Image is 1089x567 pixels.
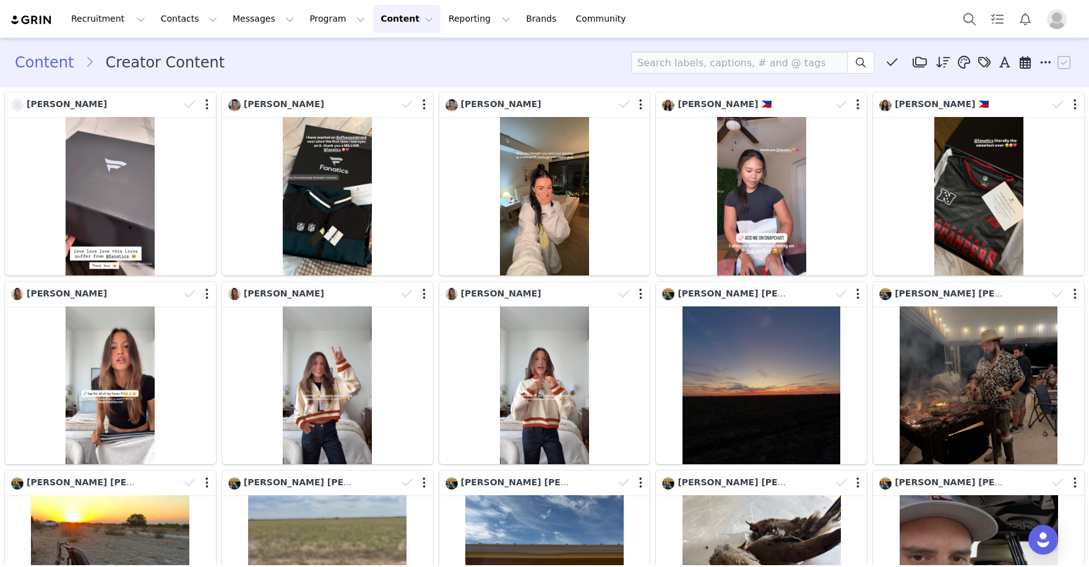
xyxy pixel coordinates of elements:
a: Community [569,5,639,33]
img: eaae9efc-fd91-4a1e-9ff3-2e6aebc60b0e--s.jpg [879,288,892,300]
img: b70d42bd-fda4-40ab-a62a-3d77f9aaabbe.jpg [11,288,24,300]
img: placeholder-profile.jpg [1047,9,1067,29]
button: Messages [225,5,301,33]
input: Search labels, captions, # and @ tags [631,51,848,74]
button: Content [373,5,441,33]
button: Program [302,5,372,33]
span: [PERSON_NAME] [PERSON_NAME] [895,288,1059,298]
img: eaae9efc-fd91-4a1e-9ff3-2e6aebc60b0e--s.jpg [445,477,458,490]
span: [PERSON_NAME] 🇵🇭 [678,99,772,109]
button: Recruitment [64,5,153,33]
span: [PERSON_NAME] [27,99,107,109]
button: Profile [1039,9,1079,29]
span: [PERSON_NAME] [461,99,541,109]
a: Content [15,51,85,74]
div: Open Intercom Messenger [1028,525,1058,555]
a: Tasks [984,5,1011,33]
button: Contacts [153,5,225,33]
button: Reporting [441,5,518,33]
button: Search [956,5,983,33]
img: e32e24f8-4f51-4e10-99d2-1ef0776c27b1.jpg [445,99,458,111]
span: [PERSON_NAME] 🇵🇭 [895,99,989,109]
span: [PERSON_NAME] [244,99,324,109]
img: eaae9efc-fd91-4a1e-9ff3-2e6aebc60b0e--s.jpg [228,477,241,490]
span: [PERSON_NAME] [PERSON_NAME] [244,477,408,487]
button: Notifications [1012,5,1039,33]
span: [PERSON_NAME] [PERSON_NAME] [678,477,841,487]
img: e32e24f8-4f51-4e10-99d2-1ef0776c27b1.jpg [228,99,241,111]
img: 13f2d3cd-43b6-47c2-b6e6-25a53135d50a.jpg [662,99,674,111]
span: [PERSON_NAME] [PERSON_NAME] [461,477,625,487]
span: [PERSON_NAME] [461,288,541,298]
span: [PERSON_NAME] [27,288,107,298]
span: [PERSON_NAME] [PERSON_NAME] [27,477,191,487]
img: eaae9efc-fd91-4a1e-9ff3-2e6aebc60b0e--s.jpg [879,477,892,490]
span: [PERSON_NAME] [PERSON_NAME] [678,288,841,298]
img: 13f2d3cd-43b6-47c2-b6e6-25a53135d50a.jpg [879,99,892,111]
a: Brands [519,5,567,33]
img: eaae9efc-fd91-4a1e-9ff3-2e6aebc60b0e--s.jpg [662,288,674,300]
img: eaae9efc-fd91-4a1e-9ff3-2e6aebc60b0e--s.jpg [11,477,24,490]
span: [PERSON_NAME] [PERSON_NAME] [895,477,1059,487]
img: 03ced99d-8511-4c51-97a8-e42fd59450c2--s.jpg [11,99,24,111]
img: grin logo [10,14,53,26]
img: eaae9efc-fd91-4a1e-9ff3-2e6aebc60b0e--s.jpg [662,477,674,490]
img: b70d42bd-fda4-40ab-a62a-3d77f9aaabbe.jpg [445,288,458,300]
span: [PERSON_NAME] [244,288,324,298]
img: b70d42bd-fda4-40ab-a62a-3d77f9aaabbe.jpg [228,288,241,300]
